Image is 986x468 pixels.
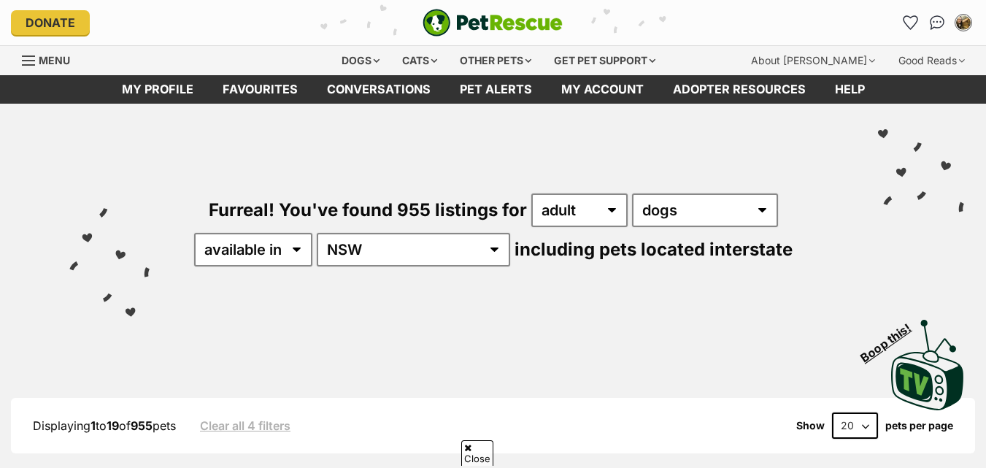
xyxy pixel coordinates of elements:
ul: Account quick links [899,11,975,34]
div: Dogs [331,46,390,75]
span: Displaying to of pets [33,418,176,433]
a: Pet alerts [445,75,547,104]
img: logo-e224e6f780fb5917bec1dbf3a21bbac754714ae5b6737aabdf751b685950b380.svg [423,9,563,37]
a: Favourites [208,75,312,104]
a: Boop this! [891,307,964,413]
button: My account [952,11,975,34]
div: About [PERSON_NAME] [741,46,885,75]
div: Good Reads [888,46,975,75]
a: Clear all 4 filters [200,419,290,432]
span: Close [461,440,493,466]
a: My account [547,75,658,104]
span: Furreal! You've found 955 listings for [209,199,527,220]
a: Donate [11,10,90,35]
a: conversations [312,75,445,104]
span: Show [796,420,825,431]
span: including pets located interstate [515,239,793,260]
a: Conversations [925,11,949,34]
strong: 955 [131,418,153,433]
a: Favourites [899,11,923,34]
img: chat-41dd97257d64d25036548639549fe6c8038ab92f7586957e7f3b1b290dea8141.svg [930,15,945,30]
div: Get pet support [544,46,666,75]
strong: 19 [107,418,119,433]
span: Boop this! [858,312,925,364]
strong: 1 [90,418,96,433]
a: Adopter resources [658,75,820,104]
img: Annika Morrison profile pic [956,15,971,30]
a: Menu [22,46,80,72]
a: PetRescue [423,9,563,37]
img: PetRescue TV logo [891,320,964,410]
a: Help [820,75,879,104]
div: Other pets [450,46,542,75]
label: pets per page [885,420,953,431]
div: Cats [392,46,447,75]
a: My profile [107,75,208,104]
span: Menu [39,54,70,66]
